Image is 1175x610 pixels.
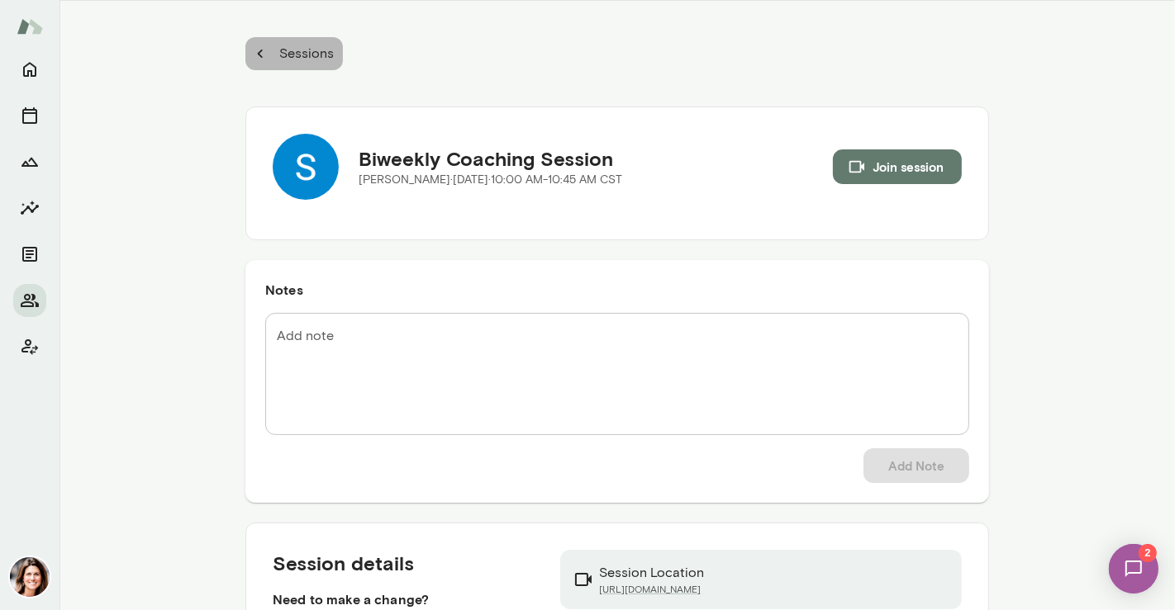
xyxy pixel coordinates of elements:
button: Sessions [13,99,46,132]
h5: Session details [273,550,534,576]
img: Gwen Throckmorton [10,557,50,597]
a: [URL][DOMAIN_NAME] [600,583,705,596]
h6: Notes [265,280,969,300]
h6: Need to make a change? [273,589,534,609]
button: Client app [13,330,46,363]
img: Mento [17,11,43,42]
img: Shannon Payne [273,134,339,200]
p: Sessions [276,44,334,64]
p: [PERSON_NAME] · [DATE] · 10:00 AM-10:45 AM CST [359,172,622,188]
p: Session Location [600,563,705,583]
button: Sessions [245,37,343,70]
button: Join session [833,149,962,184]
button: Documents [13,238,46,271]
button: Home [13,53,46,86]
button: Growth Plan [13,145,46,178]
button: Members [13,284,46,317]
h5: Biweekly Coaching Session [359,145,622,172]
button: Insights [13,192,46,225]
